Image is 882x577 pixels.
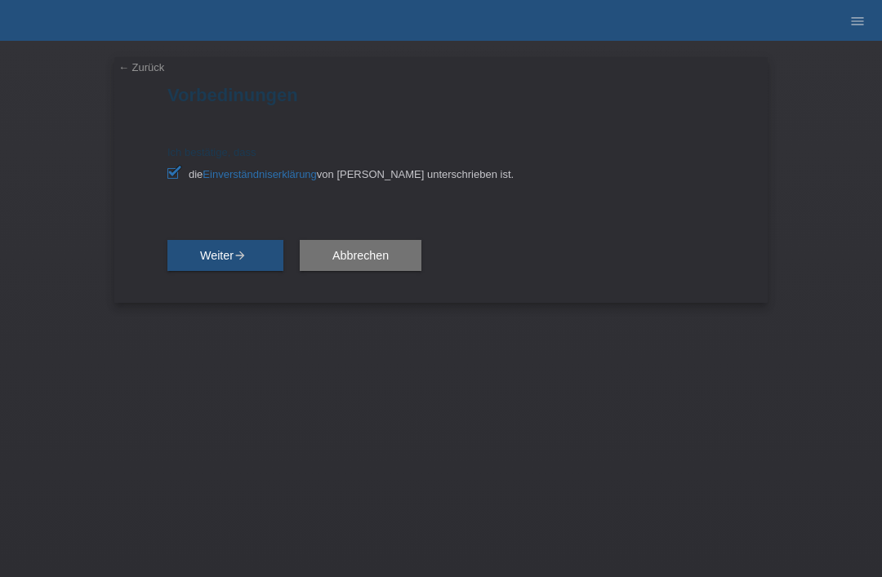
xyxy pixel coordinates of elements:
i: menu [849,13,866,29]
a: ← Zurück [118,61,164,73]
a: menu [841,16,874,25]
div: Ich bestätige, dass [167,146,715,180]
a: Einverständniserklärung [203,168,316,180]
button: Weiterarrow_forward [167,240,283,271]
label: die von [PERSON_NAME] unterschrieben ist. [167,168,715,180]
button: Abbrechen [300,240,421,271]
h1: Vorbedinungen [167,85,715,105]
i: arrow_forward [234,249,247,262]
span: Abbrechen [332,249,389,262]
span: Weiter [200,249,251,262]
